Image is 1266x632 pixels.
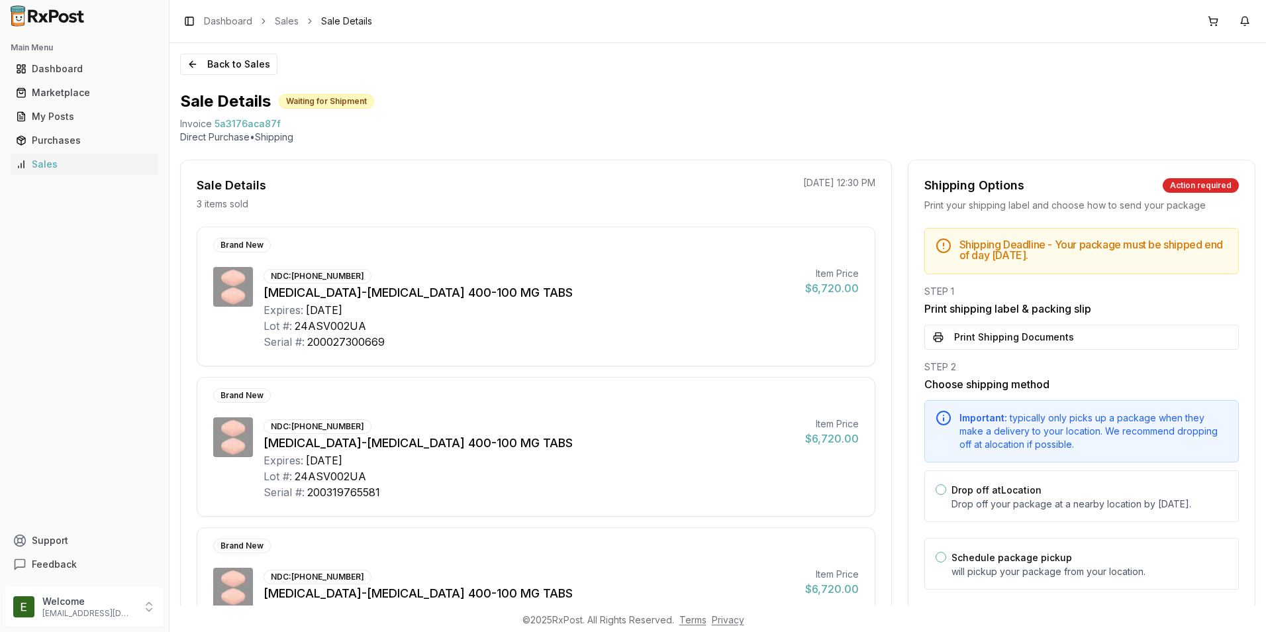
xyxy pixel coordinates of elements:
div: My Posts [16,110,153,123]
nav: breadcrumb [204,15,372,28]
button: Dashboard [5,58,164,79]
button: Back to Sales [180,54,277,75]
div: NDC: [PHONE_NUMBER] [264,419,371,434]
div: Action required [1163,178,1239,193]
span: Feedback [32,558,77,571]
p: will pickup your package from your location. [951,565,1228,578]
a: Dashboard [204,15,252,28]
span: Important: [959,412,1007,423]
div: [DATE] [306,302,342,318]
a: Sales [11,152,158,176]
div: Waiting for Shipment [279,94,374,109]
div: Sale Details [197,176,266,195]
label: Drop off at Location [951,484,1042,496]
img: RxPost Logo [5,5,90,26]
img: Sofosbuvir-Velpatasvir 400-100 MG TABS [213,267,253,307]
a: Dashboard [11,57,158,81]
div: $6,720.00 [805,581,859,597]
h3: Print shipping label & packing slip [924,301,1239,317]
button: Support [5,529,164,553]
p: 3 items sold [197,197,248,211]
p: Welcome [42,595,134,608]
div: Print your shipping label and choose how to send your package [924,199,1239,212]
p: Direct Purchase • Shipping [180,131,1255,144]
a: Purchases [11,129,158,152]
div: [MEDICAL_DATA]-[MEDICAL_DATA] 400-100 MG TABS [264,284,795,302]
button: Sales [5,154,164,175]
div: NDC: [PHONE_NUMBER] [264,570,371,584]
div: Serial #: [264,334,305,350]
span: Sale Details [321,15,372,28]
a: Terms [679,614,706,625]
span: 5a3176aca87f [215,117,281,131]
div: Expires: [264,302,303,318]
div: STEP 1 [924,285,1239,298]
div: 200319765581 [307,484,380,500]
button: Purchases [5,130,164,151]
button: Marketplace [5,82,164,103]
div: Brand New [213,539,271,553]
div: 24ASV002UA [295,468,366,484]
div: Shipping Options [924,176,1024,195]
h2: Main Menu [11,42,158,53]
a: Sales [275,15,299,28]
img: Sofosbuvir-Velpatasvir 400-100 MG TABS [213,568,253,607]
div: Item Price [805,568,859,581]
div: Invoice [180,117,212,131]
div: Expires: [264,452,303,468]
div: Brand New [213,238,271,252]
div: 24ASV002UA [295,318,366,334]
button: Feedback [5,553,164,576]
div: Lot #: [264,318,292,334]
div: Sales [16,158,153,171]
div: [MEDICAL_DATA]-[MEDICAL_DATA] 400-100 MG TABS [264,584,795,603]
h1: Sale Details [180,91,271,112]
div: Brand New [213,388,271,403]
p: Drop off your package at a nearby location by [DATE] . [951,498,1228,511]
h5: Shipping Deadline - Your package must be shipped end of day [DATE] . [959,239,1228,260]
label: Schedule package pickup [951,552,1072,563]
div: NDC: [PHONE_NUMBER] [264,269,371,284]
img: User avatar [13,596,34,617]
p: [EMAIL_ADDRESS][DOMAIN_NAME] [42,608,134,619]
div: Item Price [805,267,859,280]
img: Sofosbuvir-Velpatasvir 400-100 MG TABS [213,417,253,457]
div: 200027300669 [307,334,385,350]
h3: Choose shipping method [924,376,1239,392]
div: [MEDICAL_DATA]-[MEDICAL_DATA] 400-100 MG TABS [264,434,795,452]
p: [DATE] 12:30 PM [803,176,875,189]
button: Print Shipping Documents [924,325,1239,350]
a: Marketplace [11,81,158,105]
div: Lot #: [264,468,292,484]
div: [DATE] [306,603,342,619]
div: Item Price [805,417,859,431]
div: [DATE] [306,452,342,468]
div: STEP 2 [924,360,1239,374]
div: Serial #: [264,484,305,500]
div: Expires: [264,603,303,619]
div: $6,720.00 [805,280,859,296]
a: Privacy [712,614,744,625]
a: My Posts [11,105,158,129]
div: Purchases [16,134,153,147]
div: Dashboard [16,62,153,76]
button: My Posts [5,106,164,127]
div: Marketplace [16,86,153,99]
div: typically only picks up a package when they make a delivery to your location. We recommend droppi... [959,411,1228,451]
div: $6,720.00 [805,431,859,447]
